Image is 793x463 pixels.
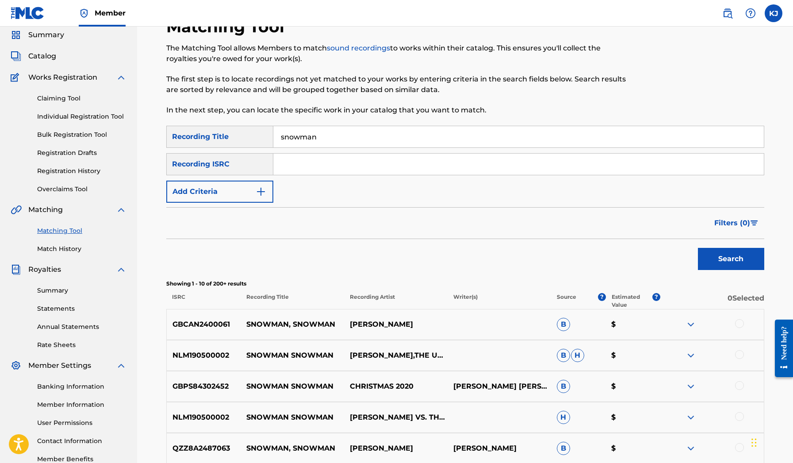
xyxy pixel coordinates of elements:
[344,293,448,309] p: Recording Artist
[37,112,126,121] a: Individual Registration Tool
[95,8,126,18] span: Member
[166,43,627,64] p: The Matching Tool allows Members to match to works within their catalog. This ensures you'll coll...
[605,412,660,423] p: $
[605,350,660,361] p: $
[241,350,344,361] p: SNOWMAN SNOWMAN
[167,443,241,454] p: QZZ8A2487063
[605,381,660,392] p: $
[37,382,126,391] a: Banking Information
[557,380,570,393] span: B
[557,349,570,362] span: B
[37,286,126,295] a: Summary
[557,411,570,424] span: H
[745,8,756,19] img: help
[167,319,241,330] p: GBCAN2400061
[116,264,126,275] img: expand
[751,429,757,456] div: Drag
[686,381,696,392] img: expand
[240,293,344,309] p: Recording Title
[37,418,126,428] a: User Permissions
[166,17,289,37] h2: Matching Tool
[605,319,660,330] p: $
[11,51,56,62] a: CatalogCatalog
[28,264,61,275] span: Royalties
[344,381,448,392] p: CHRISTMAS 2020
[166,280,764,288] p: Showing 1 - 10 of 200+ results
[652,293,660,301] span: ?
[28,360,91,371] span: Member Settings
[698,248,764,270] button: Search
[37,185,126,194] a: Overclaims Tool
[714,218,750,228] span: Filters ( 0 )
[722,8,733,19] img: search
[166,181,273,203] button: Add Criteria
[241,381,344,392] p: SNOWMAN SNOWMAN
[686,319,696,330] img: expand
[11,360,21,371] img: Member Settings
[612,293,652,309] p: Estimated Value
[116,204,126,215] img: expand
[11,7,45,19] img: MLC Logo
[37,436,126,446] a: Contact Information
[344,443,448,454] p: [PERSON_NAME]
[28,72,97,83] span: Works Registration
[709,212,764,234] button: Filters (0)
[605,443,660,454] p: $
[11,264,21,275] img: Royalties
[719,4,736,22] a: Public Search
[557,318,570,331] span: B
[37,94,126,103] a: Claiming Tool
[344,350,448,361] p: [PERSON_NAME],THE USE OF ASHES
[11,72,22,83] img: Works Registration
[448,381,551,392] p: [PERSON_NAME] [PERSON_NAME]
[37,130,126,139] a: Bulk Registration Tool
[166,105,627,116] p: In the next step, you can locate the specific work in your catalog that you want to match.
[686,350,696,361] img: expand
[660,293,764,309] p: 0 Selected
[571,349,584,362] span: H
[768,312,793,385] iframe: Resource Center
[241,412,344,423] p: SNOWMAN SNOWMAN
[28,51,56,62] span: Catalog
[37,400,126,409] a: Member Information
[598,293,606,301] span: ?
[749,421,793,463] iframe: Chat Widget
[11,30,64,40] a: SummarySummary
[37,322,126,332] a: Annual Statements
[751,220,758,226] img: filter
[37,304,126,313] a: Statements
[166,293,241,309] p: ISRC
[116,72,126,83] img: expand
[11,30,21,40] img: Summary
[166,74,627,95] p: The first step is to locate recordings not yet matched to your works by entering criteria in the ...
[557,442,570,455] span: B
[344,412,448,423] p: [PERSON_NAME] VS. THE USE OF ASHES
[11,204,22,215] img: Matching
[28,204,63,215] span: Matching
[686,412,696,423] img: expand
[37,244,126,254] a: Match History
[241,443,344,454] p: SNOWMAN, SNOWMAN
[28,30,64,40] span: Summary
[167,350,241,361] p: NLM190500002
[11,51,21,62] img: Catalog
[256,186,266,197] img: 9d2ae6d4665cec9f34b9.svg
[37,340,126,350] a: Rate Sheets
[241,319,344,330] p: SNOWMAN, SNOWMAN
[37,148,126,158] a: Registration Drafts
[344,319,448,330] p: [PERSON_NAME]
[557,293,576,309] p: Source
[166,126,764,274] form: Search Form
[37,226,126,235] a: Matching Tool
[37,166,126,176] a: Registration History
[79,8,89,19] img: Top Rightsholder
[448,443,551,454] p: [PERSON_NAME]
[167,412,241,423] p: NLM190500002
[327,44,390,52] a: sound recordings
[448,293,551,309] p: Writer(s)
[765,4,782,22] div: User Menu
[742,4,759,22] div: Help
